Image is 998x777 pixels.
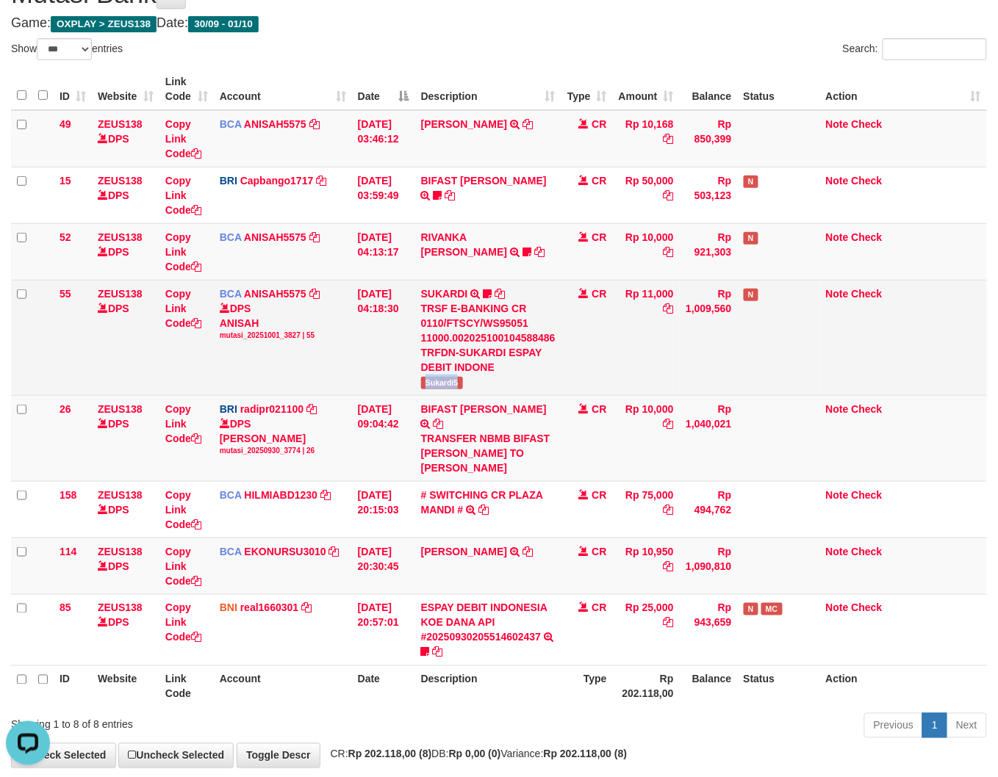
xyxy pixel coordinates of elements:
[220,175,237,187] span: BRI
[98,175,143,187] a: ZEUS138
[561,665,613,707] th: Type
[92,594,159,665] td: DPS
[826,602,849,614] a: Note
[214,68,352,110] th: Account: activate to sort column ascending
[434,418,444,430] a: Copy BIFAST ERIKA S PAUN to clipboard
[165,602,201,643] a: Copy Link Code
[680,594,738,665] td: Rp 943,659
[220,489,242,501] span: BCA
[214,665,352,707] th: Account
[852,546,883,557] a: Check
[495,288,505,300] a: Copy SUKARDI to clipboard
[613,68,680,110] th: Amount: activate to sort column ascending
[348,748,432,760] strong: Rp 202.118,00 (8)
[826,175,849,187] a: Note
[592,118,607,130] span: CR
[680,68,738,110] th: Balance
[309,231,320,243] a: Copy ANISAH5575 to clipboard
[60,231,71,243] span: 52
[852,288,883,300] a: Check
[92,481,159,538] td: DPS
[421,431,556,475] div: TRANSFER NBMB BIFAST [PERSON_NAME] TO [PERSON_NAME]
[118,743,234,768] a: Uncheck Selected
[11,712,405,732] div: Showing 1 to 8 of 8 entries
[613,395,680,481] td: Rp 10,000
[592,403,607,415] span: CR
[60,175,71,187] span: 15
[421,489,543,516] a: # SWITCHING CR PLAZA MANDI #
[11,743,116,768] a: Check Selected
[449,748,501,760] strong: Rp 0,00 (0)
[744,289,758,301] span: Has Note
[680,665,738,707] th: Balance
[220,330,346,341] div: mutasi_20251001_3827 | 55
[922,713,947,738] a: 1
[92,68,159,110] th: Website: activate to sort column ascending
[352,665,415,707] th: Date
[60,118,71,130] span: 49
[165,546,201,587] a: Copy Link Code
[98,231,143,243] a: ZEUS138
[680,481,738,538] td: Rp 494,762
[165,175,201,216] a: Copy Link Code
[352,280,415,395] td: [DATE] 04:18:30
[220,301,346,341] div: DPS ANISAH
[744,232,758,245] span: Has Note
[92,167,159,223] td: DPS
[744,603,758,615] span: Has Note
[523,118,533,130] a: Copy INA PAUJANAH to clipboard
[664,560,674,572] a: Copy Rp 10,950 to clipboard
[240,175,314,187] a: Capbango1717
[421,301,556,375] div: TRSF E-BANKING CR 0110/FTSCY/WS95051 11000.002025100104588486 TRFDN-SUKARDI ESPAY DEBIT INDONE
[680,110,738,167] td: Rp 850,399
[433,646,443,658] a: Copy ESPAY DEBIT INDONESIA KOE DANA API #20250930205514602437 to clipboard
[613,538,680,594] td: Rp 10,950
[220,446,346,456] div: mutasi_20250930_3774 | 26
[60,602,71,614] span: 85
[421,231,507,258] a: RIVANKA [PERSON_NAME]
[245,546,326,557] a: EKONURSU3010
[680,223,738,280] td: Rp 921,303
[478,504,489,516] a: Copy # SWITCHING CR PLAZA MANDI # to clipboard
[237,743,320,768] a: Toggle Descr
[60,546,76,557] span: 114
[352,68,415,110] th: Date: activate to sort column descending
[592,175,607,187] span: CR
[220,403,237,415] span: BRI
[352,110,415,167] td: [DATE] 03:46:12
[98,118,143,130] a: ZEUS138
[92,223,159,280] td: DPS
[11,38,123,60] label: Show entries
[220,602,237,614] span: BNI
[37,38,92,60] select: Showentries
[220,546,242,557] span: BCA
[309,288,320,300] a: Copy ANISAH5575 to clipboard
[852,118,883,130] a: Check
[244,231,306,243] a: ANISAH5575
[744,176,758,188] span: Has Note
[826,403,849,415] a: Note
[826,546,849,557] a: Note
[165,489,201,530] a: Copy Link Code
[664,418,674,430] a: Copy Rp 10,000 to clipboard
[664,189,674,201] a: Copy Rp 50,000 to clipboard
[852,489,883,501] a: Check
[415,68,561,110] th: Description: activate to sort column ascending
[544,748,628,760] strong: Rp 202.118,00 (8)
[592,546,607,557] span: CR
[165,118,201,159] a: Copy Link Code
[60,403,71,415] span: 26
[421,175,547,187] a: BIFAST [PERSON_NAME]
[680,538,738,594] td: Rp 1,090,810
[664,617,674,629] a: Copy Rp 25,000 to clipboard
[680,280,738,395] td: Rp 1,009,560
[165,231,201,272] a: Copy Link Code
[592,231,607,243] span: CR
[421,546,507,557] a: [PERSON_NAME]
[92,538,159,594] td: DPS
[165,403,201,444] a: Copy Link Code
[323,748,628,760] span: CR: DB: Variance:
[240,602,298,614] a: real1660301
[613,665,680,707] th: Rp 202.118,00
[826,489,849,501] a: Note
